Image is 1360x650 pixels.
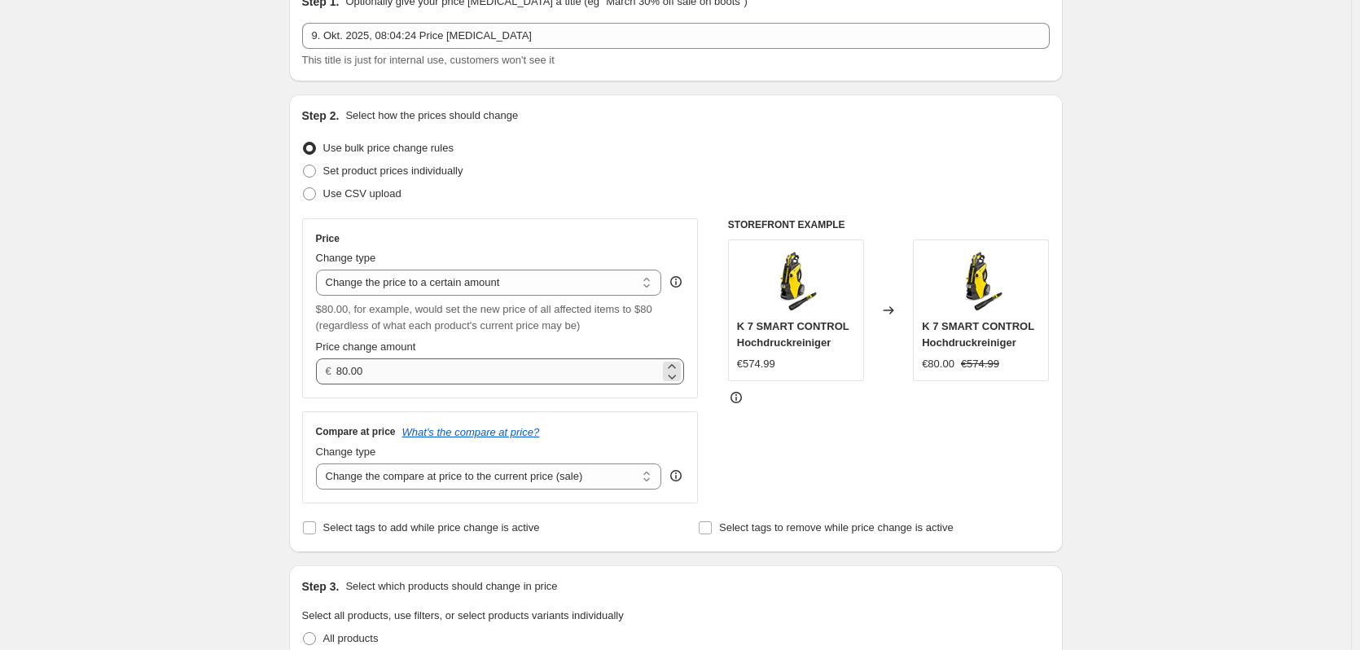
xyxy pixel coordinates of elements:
input: 80.00 [336,358,660,384]
strike: €574.99 [961,356,999,372]
span: All products [323,632,379,644]
img: d0_80x.jpg [949,248,1014,314]
input: 30% off holiday sale [302,23,1050,49]
span: Use bulk price change rules [323,142,454,154]
div: help [668,468,684,484]
h2: Step 3. [302,578,340,595]
span: This title is just for internal use, customers won't see it [302,54,555,66]
div: €80.00 [922,356,954,372]
h3: Compare at price [316,425,396,438]
span: Change type [316,252,376,264]
h3: Price [316,232,340,245]
span: $80.00, for example, would set the new price of all affected items to $80 (regardless of what eac... [316,303,652,332]
span: Change type [316,446,376,458]
p: Select which products should change in price [345,578,557,595]
span: K 7 SMART CONTROL Hochdruckreiniger [922,320,1034,349]
button: What's the compare at price? [402,426,540,438]
img: d0_80x.jpg [763,248,828,314]
h2: Step 2. [302,108,340,124]
span: Set product prices individually [323,165,463,177]
span: Use CSV upload [323,187,401,200]
div: €574.99 [737,356,775,372]
h6: STOREFRONT EXAMPLE [728,218,1050,231]
div: help [668,274,684,290]
span: Price change amount [316,340,416,353]
p: Select how the prices should change [345,108,518,124]
span: Select tags to add while price change is active [323,521,540,534]
span: Select tags to remove while price change is active [719,521,954,534]
span: € [326,365,331,377]
span: Select all products, use filters, or select products variants individually [302,609,624,621]
span: K 7 SMART CONTROL Hochdruckreiniger [737,320,849,349]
